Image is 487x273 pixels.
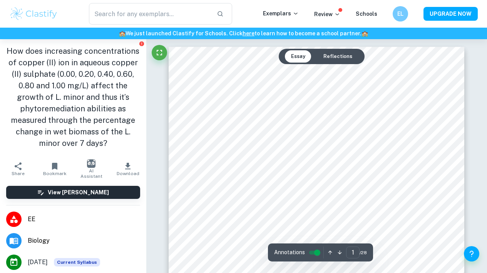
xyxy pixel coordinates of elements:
p: Review [314,10,340,18]
span: Bookmark [43,171,67,176]
h6: View [PERSON_NAME] [48,188,109,197]
button: Help and Feedback [464,246,479,261]
span: 🏫 [361,30,368,36]
span: Annotations [274,248,305,256]
span: Biology [28,236,140,245]
a: Schools [356,11,377,17]
button: Bookmark [37,158,73,180]
button: UPGRADE NOW [423,7,478,21]
div: This exemplar is based on the current syllabus. Feel free to refer to it for inspiration/ideas wh... [54,258,100,266]
span: / 28 [360,249,367,256]
button: EL [393,6,408,22]
img: Clastify logo [9,6,58,22]
span: 🏫 [119,30,126,36]
button: View [PERSON_NAME] [6,186,140,199]
h1: How does increasing concentrations of copper (II) ion in aqueous copper (II) sulphate (0.00, 0.20... [6,45,140,149]
span: AI Assistant [78,168,105,179]
span: Current Syllabus [54,258,100,266]
button: Download [110,158,146,180]
button: AI Assistant [73,158,110,180]
a: here [243,30,254,36]
span: Share [12,171,25,176]
button: Fullscreen [152,45,167,60]
span: Download [117,171,139,176]
span: [DATE] [28,258,48,267]
button: Essay [285,50,311,63]
img: AI Assistant [87,159,95,168]
h6: We just launched Clastify for Schools. Click to learn how to become a school partner. [2,29,485,38]
button: Report issue [139,41,145,46]
button: Reflections [317,50,358,63]
p: Exemplars [263,9,299,18]
input: Search for any exemplars... [89,3,211,25]
h6: EL [396,10,405,18]
span: EE [28,215,140,224]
